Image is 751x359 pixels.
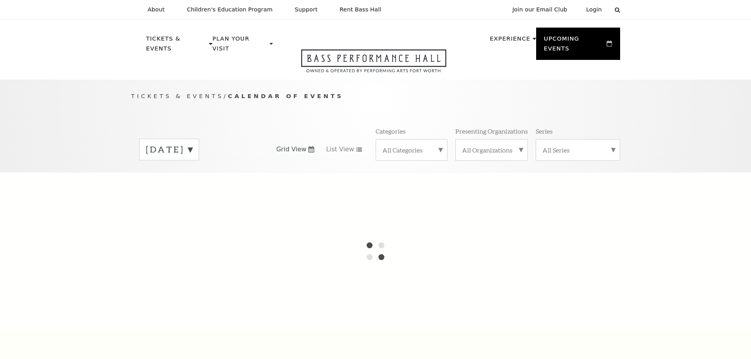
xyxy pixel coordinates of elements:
[295,6,318,13] p: Support
[146,34,207,58] p: Tickets & Events
[148,6,165,13] p: About
[490,34,530,48] p: Experience
[340,6,382,13] p: Rent Bass Hall
[131,93,224,99] span: Tickets & Events
[326,145,354,154] span: List View
[544,34,605,58] p: Upcoming Events
[212,34,268,58] p: Plan Your Visit
[131,91,620,101] p: /
[376,127,406,135] p: Categories
[146,143,192,156] label: [DATE]
[382,146,441,154] label: All Categories
[455,127,528,135] p: Presenting Organizations
[536,127,553,135] p: Series
[276,145,307,154] span: Grid View
[187,6,273,13] p: Children's Education Program
[228,93,343,99] span: Calendar of Events
[542,146,613,154] label: All Series
[462,146,521,154] label: All Organizations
